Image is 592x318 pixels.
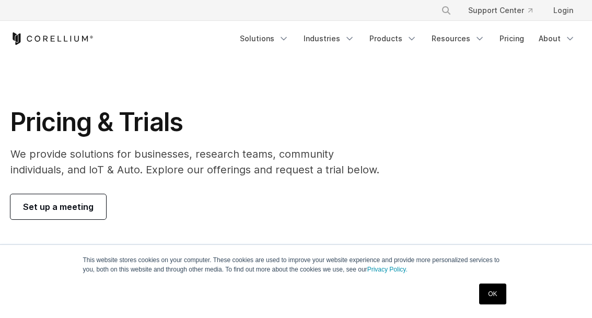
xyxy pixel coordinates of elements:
[10,194,106,219] a: Set up a meeting
[234,29,295,48] a: Solutions
[10,32,94,45] a: Corellium Home
[493,29,530,48] a: Pricing
[363,29,423,48] a: Products
[460,1,541,20] a: Support Center
[479,284,506,304] a: OK
[297,29,361,48] a: Industries
[425,29,491,48] a: Resources
[545,1,582,20] a: Login
[10,146,384,178] p: We provide solutions for businesses, research teams, community individuals, and IoT & Auto. Explo...
[10,107,384,138] h1: Pricing & Trials
[437,1,456,20] button: Search
[428,1,582,20] div: Navigation Menu
[367,266,408,273] a: Privacy Policy.
[83,255,509,274] p: This website stores cookies on your computer. These cookies are used to improve your website expe...
[234,29,582,48] div: Navigation Menu
[23,201,94,213] span: Set up a meeting
[532,29,582,48] a: About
